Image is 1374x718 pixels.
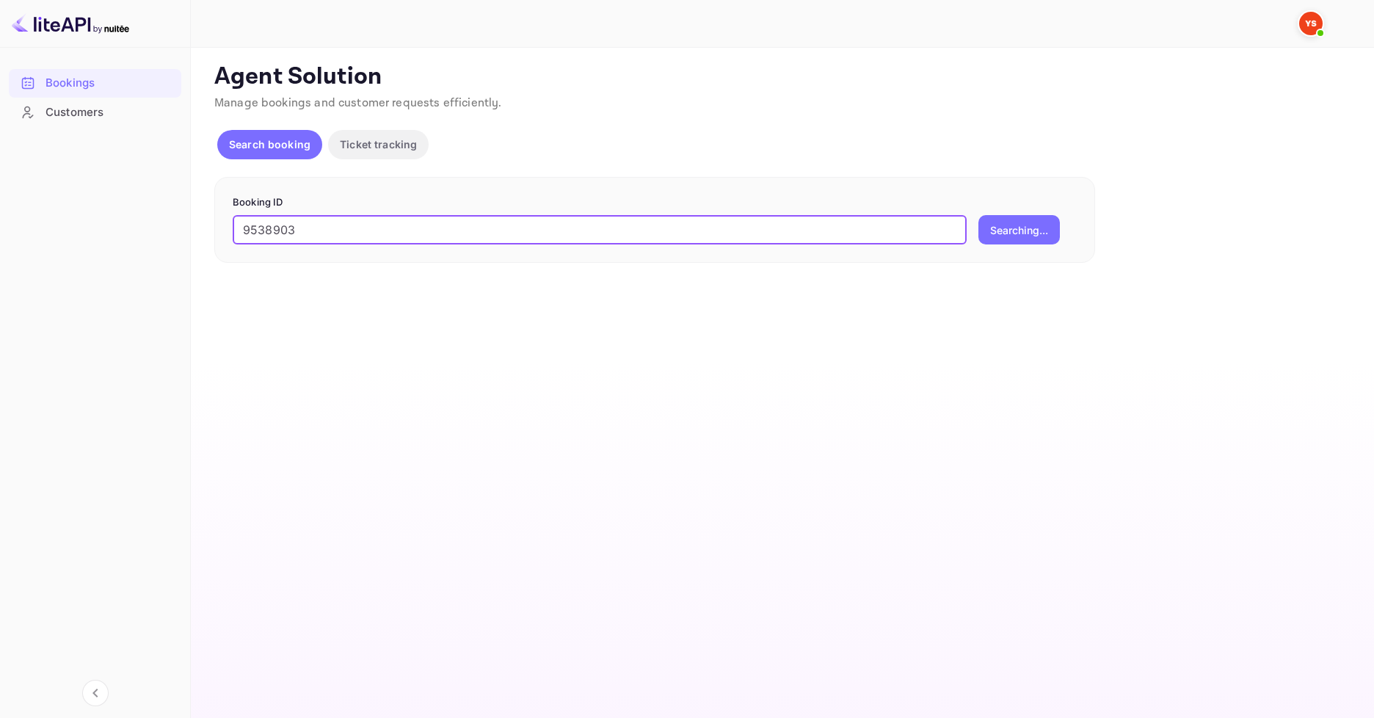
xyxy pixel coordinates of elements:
input: Enter Booking ID (e.g., 63782194) [233,215,967,244]
p: Agent Solution [214,62,1348,92]
span: Manage bookings and customer requests efficiently. [214,95,502,111]
p: Ticket tracking [340,137,417,152]
button: Searching... [978,215,1060,244]
img: Yandex Support [1299,12,1323,35]
div: Customers [9,98,181,127]
a: Customers [9,98,181,126]
a: Bookings [9,69,181,96]
p: Booking ID [233,195,1077,210]
div: Customers [46,104,174,121]
div: Bookings [46,75,174,92]
button: Collapse navigation [82,680,109,706]
p: Search booking [229,137,310,152]
img: LiteAPI logo [12,12,129,35]
div: Bookings [9,69,181,98]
